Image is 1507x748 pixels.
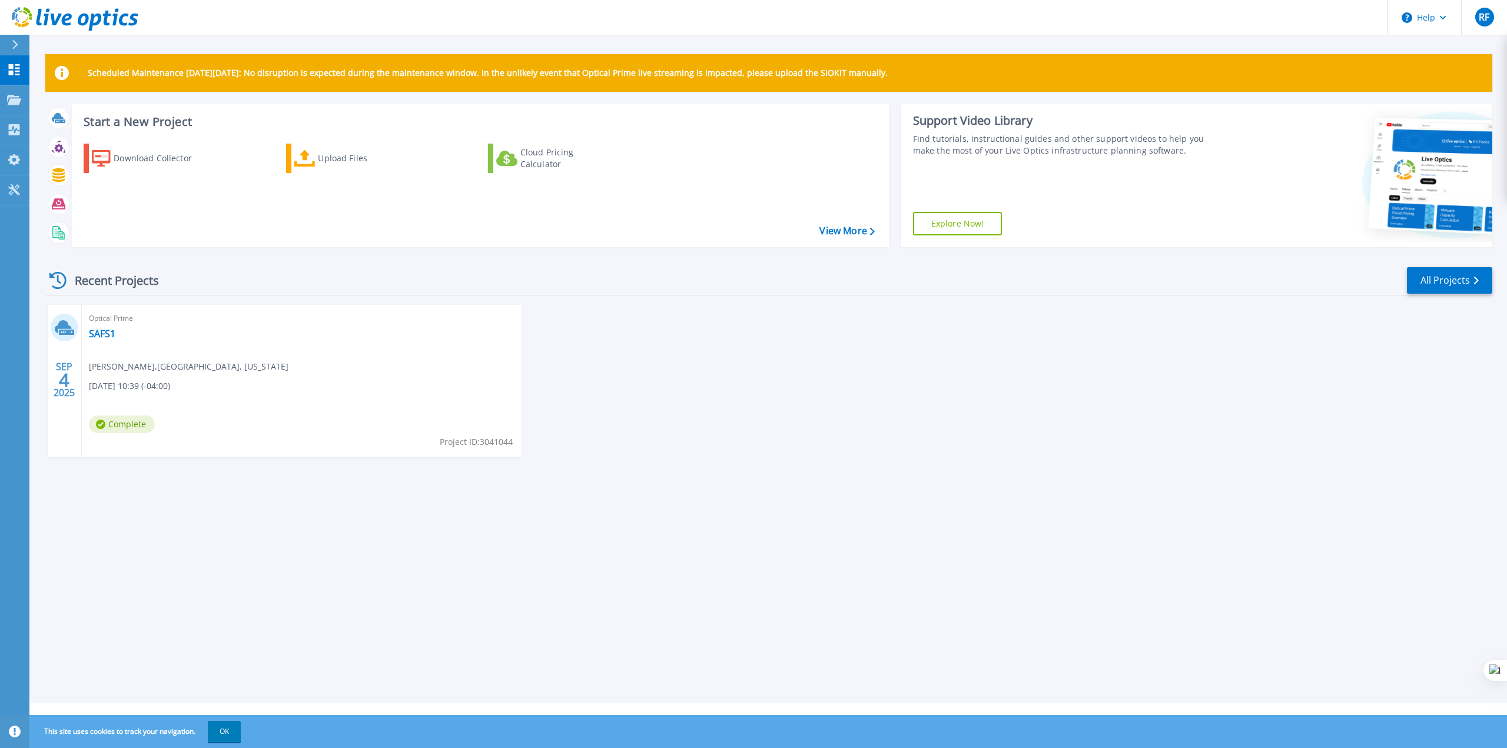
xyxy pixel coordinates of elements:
[59,375,69,385] span: 4
[114,147,208,170] div: Download Collector
[89,328,115,340] a: SAFS1
[84,115,874,128] h3: Start a New Project
[819,225,874,237] a: View More
[913,133,1219,157] div: Find tutorials, instructional guides and other support videos to help you make the most of your L...
[286,144,417,173] a: Upload Files
[32,721,241,742] span: This site uses cookies to track your navigation.
[89,380,170,393] span: [DATE] 10:39 (-04:00)
[89,415,155,433] span: Complete
[45,266,175,295] div: Recent Projects
[89,312,514,325] span: Optical Prime
[89,360,288,373] span: [PERSON_NAME] , [GEOGRAPHIC_DATA], [US_STATE]
[1407,267,1492,294] a: All Projects
[520,147,615,170] div: Cloud Pricing Calculator
[913,113,1219,128] div: Support Video Library
[318,147,412,170] div: Upload Files
[440,435,513,448] span: Project ID: 3041044
[1479,12,1489,22] span: RF
[913,212,1003,235] a: Explore Now!
[488,144,619,173] a: Cloud Pricing Calculator
[84,144,215,173] a: Download Collector
[208,721,241,742] button: OK
[53,358,75,401] div: SEP 2025
[88,68,888,78] p: Scheduled Maintenance [DATE][DATE]: No disruption is expected during the maintenance window. In t...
